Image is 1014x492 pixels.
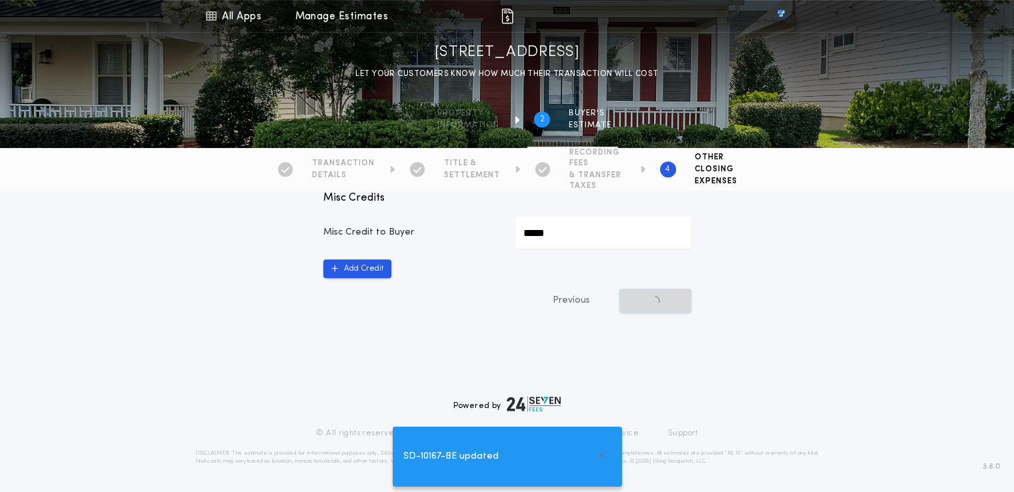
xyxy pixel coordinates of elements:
span: information [437,120,499,131]
span: EXPENSES [695,176,737,187]
h2: 2 [540,114,545,125]
span: TITLE & [444,158,500,169]
span: BUYER'S [569,108,611,119]
span: RECORDING FEES [569,147,625,169]
p: LET YOUR CUSTOMERS KNOW HOW MUCH THEIR TRANSACTION WILL COST [355,67,658,81]
button: Add Credit [323,259,391,278]
span: & TRANSFER TAXES [569,170,625,191]
span: TRANSACTION [312,158,375,169]
span: OTHER [695,152,737,163]
p: Misc Credits [323,190,691,206]
span: ESTIMATE [569,120,611,131]
button: Previous [526,289,617,313]
span: DETAILS [312,170,375,181]
span: SD-10167-BE updated [403,449,499,464]
span: SETTLEMENT [444,170,500,181]
span: Property [437,108,499,119]
h2: 4 [665,164,670,175]
h1: [STREET_ADDRESS] [435,42,580,63]
img: logo [507,396,561,412]
img: vs-icon [753,9,809,23]
p: Misc Credit to Buyer [323,226,499,239]
div: Powered by [453,396,561,412]
span: CLOSING [695,164,737,175]
img: img [499,8,515,24]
